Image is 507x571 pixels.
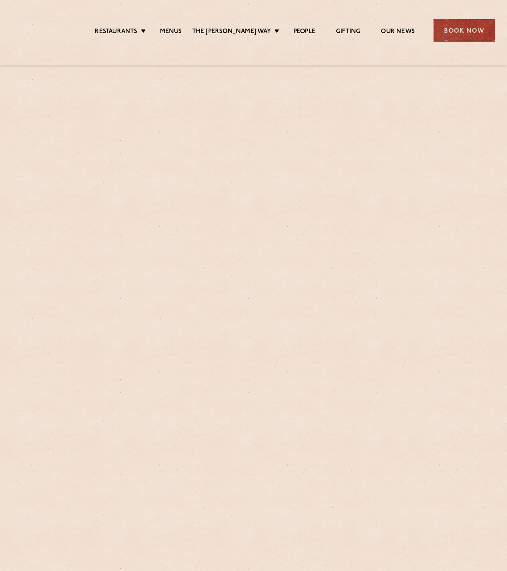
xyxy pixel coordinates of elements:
a: Our News [381,28,415,37]
a: Menus [160,28,182,37]
div: Book Now [434,19,495,42]
a: Restaurants [95,28,137,37]
a: The [PERSON_NAME] Way [192,28,271,37]
img: svg%3E [12,8,80,53]
a: Gifting [336,28,360,37]
a: People [294,28,316,37]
